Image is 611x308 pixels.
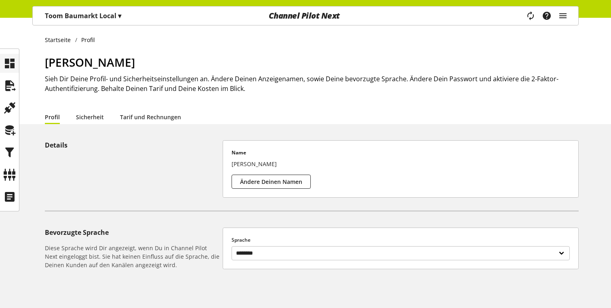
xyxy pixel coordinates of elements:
[232,149,570,160] p: Name
[232,175,311,189] button: Ändere Deinen Namen
[240,177,302,186] span: Ändere Deinen Namen
[45,74,579,93] h2: Sieh Dir Deine Profil- und Sicherheitseinstellungen an. Ändere Deinen Anzeigenamen, sowie Deine b...
[45,11,121,21] p: Toom Baumarkt Local
[45,228,219,237] h5: Bevorzugte Sprache
[45,140,219,150] h5: Details
[45,244,219,269] h6: Diese Sprache wird Dir angezeigt, wenn Du in Channel Pilot Next eingeloggt bist. Sie hat keinen E...
[76,113,104,121] a: Sicherheit
[45,113,60,121] a: Profil
[45,36,75,44] a: Startseite
[120,113,181,121] a: Tarif und Rechnungen
[32,6,579,25] nav: main navigation
[232,236,251,243] span: Sprache
[45,55,135,70] span: [PERSON_NAME]
[118,11,121,20] span: ▾
[232,160,570,175] p: [PERSON_NAME]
